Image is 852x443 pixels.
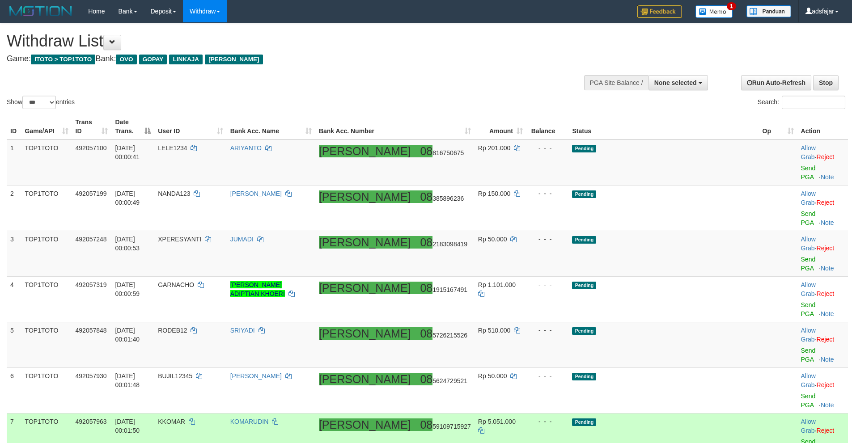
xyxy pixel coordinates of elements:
span: · [801,190,817,206]
th: Trans ID: activate to sort column ascending [72,114,112,139]
th: Date Trans.: activate to sort column descending [111,114,154,139]
span: 492057248 [76,236,107,243]
span: 492057963 [76,418,107,425]
span: Rp 510.000 [478,327,510,334]
ah_el_jm_1756146672679: [PERSON_NAME] [319,418,411,431]
a: Note [821,401,834,409]
span: Rp 5.051.000 [478,418,516,425]
span: 492057100 [76,144,107,152]
ah_el_jm_1756146672679: [PERSON_NAME] [319,282,411,294]
span: [DATE] 00:01:48 [115,372,140,388]
a: Allow Grab [801,281,816,297]
a: Allow Grab [801,144,816,160]
select: Showentries [22,96,56,109]
span: · [801,236,817,252]
ah_el_jm_1756146672679: 08 [420,418,432,431]
span: [DATE] 00:00:53 [115,236,140,252]
span: Copy 085624729521 to clipboard [420,377,467,384]
a: Reject [817,336,835,343]
div: PGA Site Balance / [584,75,649,90]
span: [DATE] 00:00:41 [115,144,140,160]
span: None selected [654,79,697,86]
th: Bank Acc. Name: activate to sort column ascending [227,114,315,139]
span: LELE1234 [158,144,187,152]
td: · [797,139,848,186]
input: Search: [782,96,845,109]
a: Note [821,310,834,317]
th: Game/API: activate to sort column ascending [21,114,72,139]
span: Pending [572,418,596,426]
a: KOMARUDIN [230,418,269,425]
td: · [797,276,848,322]
ah_el_jm_1756146672679: [PERSON_NAME] [319,327,411,340]
span: Pending [572,282,596,289]
td: 1 [7,139,21,186]
td: TOP1TOTO [21,139,72,186]
span: LINKAJA [169,55,203,64]
span: [DATE] 00:01:50 [115,418,140,434]
span: RODEB12 [158,327,187,334]
div: - - - [530,371,565,380]
div: - - - [530,189,565,198]
a: Note [821,265,834,272]
button: None selected [649,75,708,90]
a: Reject [817,245,835,252]
a: Send PGA [801,210,816,226]
img: panduan.png [746,5,791,17]
ah_el_jm_1756146672679: 08 [420,236,432,249]
td: TOP1TOTO [21,322,72,367]
a: JUMADI [230,236,254,243]
a: Reject [817,199,835,206]
a: Allow Grab [801,236,816,252]
td: 6 [7,367,21,413]
th: Bank Acc. Number: activate to sort column ascending [315,114,475,139]
ah_el_jm_1756146672679: 08 [420,327,432,340]
a: Send PGA [801,347,816,363]
td: · [797,231,848,276]
a: Stop [813,75,839,90]
th: User ID: activate to sort column ascending [154,114,227,139]
ah_el_jm_1756146672679: [PERSON_NAME] [319,190,411,203]
a: Note [821,356,834,363]
td: 5 [7,322,21,367]
span: KKOMAR [158,418,185,425]
h1: Withdraw List [7,32,559,50]
span: NANDA123 [158,190,190,197]
ah_el_jm_1756146672679: [PERSON_NAME] [319,145,411,157]
span: · [801,281,817,297]
span: [DATE] 00:00:49 [115,190,140,206]
a: Reject [817,427,835,434]
a: Send PGA [801,256,816,272]
span: Copy 081915167491 to clipboard [420,286,467,293]
span: 492057199 [76,190,107,197]
span: Rp 50.000 [478,372,507,380]
div: - - - [530,280,565,289]
ah_el_jm_1756146672679: [PERSON_NAME] [319,236,411,249]
span: Rp 1.101.000 [478,281,516,288]
span: Pending [572,327,596,335]
img: Feedback.jpg [637,5,682,18]
a: Reject [817,381,835,388]
th: ID [7,114,21,139]
span: OVO [116,55,136,64]
img: Button%20Memo.svg [695,5,733,18]
label: Search: [758,96,845,109]
td: · [797,185,848,231]
a: Allow Grab [801,418,816,434]
span: Rp 201.000 [478,144,510,152]
span: Pending [572,145,596,152]
ah_el_jm_1756146672679: 08 [420,190,432,203]
span: Pending [572,190,596,198]
td: TOP1TOTO [21,185,72,231]
td: 2 [7,185,21,231]
a: Allow Grab [801,190,816,206]
span: Copy 085726215526 to clipboard [420,332,467,339]
th: Balance [526,114,568,139]
span: [DATE] 00:01:40 [115,327,140,343]
span: GOPAY [139,55,167,64]
span: Pending [572,236,596,244]
span: 1 [727,2,736,10]
div: - - - [530,417,565,426]
a: Allow Grab [801,372,816,388]
td: 3 [7,231,21,276]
